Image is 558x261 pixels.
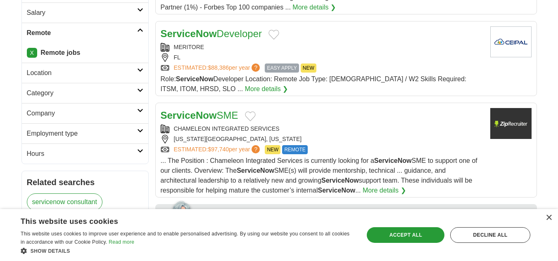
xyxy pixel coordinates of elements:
[176,75,214,82] strong: ServiceNow
[321,177,359,184] strong: ServiceNow
[161,28,217,39] strong: ServiceNow
[161,110,238,121] a: ServiceNowSME
[27,193,102,211] a: servicenow consultant
[22,63,148,83] a: Location
[21,231,349,245] span: This website uses cookies to improve user experience and to enable personalised advertising. By u...
[301,63,316,73] span: NEW
[22,83,148,103] a: Category
[367,227,444,243] div: Accept all
[27,176,143,188] h2: Related searches
[27,48,37,58] a: X
[21,247,354,255] div: Show details
[27,8,137,18] h2: Salary
[318,187,355,194] strong: ServiceNow
[27,129,137,139] h2: Employment type
[245,111,256,121] button: Add to favorite jobs
[252,63,260,72] span: ?
[22,103,148,123] a: Company
[22,2,148,23] a: Salary
[265,63,299,73] span: EASY APPLY
[22,143,148,164] a: Hours
[22,123,148,143] a: Employment type
[161,157,477,194] span: ... The Position : Chameleon Integrated Services is currently looking for a SME to support one of...
[237,167,274,174] strong: ServiceNow
[161,53,484,62] div: FL
[546,215,552,221] div: Close
[161,110,217,121] strong: ServiceNow
[282,145,307,154] span: REMOTE
[109,239,134,245] a: Read more, opens a new window
[208,146,229,153] span: $97,740
[363,186,406,195] a: More details ❯
[265,145,280,154] span: NEW
[21,214,333,226] div: This website uses cookies
[245,84,288,94] a: More details ❯
[31,248,70,254] span: Show details
[161,135,484,143] div: [US_STATE][GEOGRAPHIC_DATA], [US_STATE]
[174,145,262,154] a: ESTIMATED:$97,740per year?
[208,64,229,71] span: $88,386
[268,30,279,40] button: Add to favorite jobs
[161,75,467,92] span: Role: Developer Location: Remote Job Type: [DEMOGRAPHIC_DATA] / W2 Skills Required: ITSM, ITOM, H...
[174,63,262,73] a: ESTIMATED:$88,386per year?
[27,149,137,159] h2: Hours
[161,125,484,133] div: CHAMELEON INTEGRATED SERVICES
[22,23,148,43] a: Remote
[159,200,199,233] img: apply-iq-scientist.png
[27,108,137,118] h2: Company
[292,2,336,12] a: More details ❯
[161,28,262,39] a: ServiceNowDeveloper
[450,227,530,243] div: Decline all
[27,88,137,98] h2: Category
[161,43,484,52] div: MERITORE
[374,157,412,164] strong: ServiceNow
[490,108,532,139] img: Company logo
[490,26,532,57] img: Company logo
[40,49,80,56] strong: Remote jobs
[27,68,137,78] h2: Location
[252,145,260,153] span: ?
[27,28,137,38] h2: Remote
